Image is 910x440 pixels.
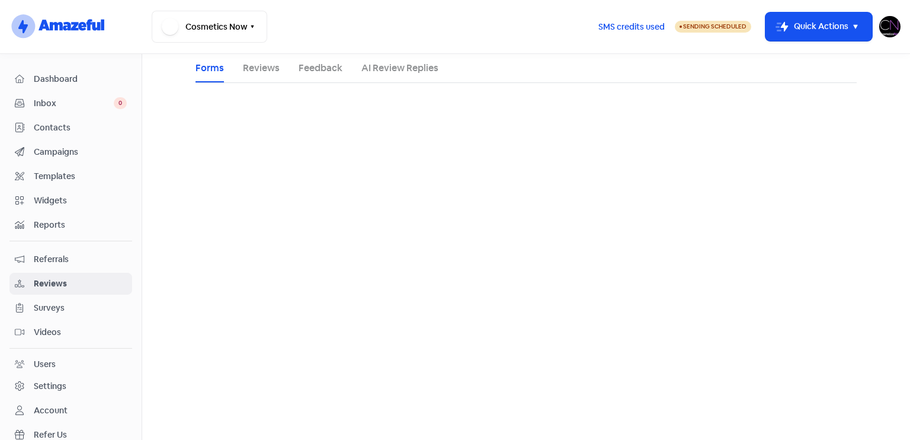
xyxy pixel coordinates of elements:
span: Templates [34,170,127,183]
span: Reviews [34,278,127,290]
div: Settings [34,380,66,393]
a: Account [9,400,132,422]
span: Videos [34,326,127,339]
a: Feedback [299,61,342,75]
a: Surveys [9,297,132,319]
span: Sending Scheduled [683,23,746,30]
a: Templates [9,165,132,187]
a: Sending Scheduled [675,20,751,34]
a: Forms [196,61,224,75]
span: SMS credits used [598,21,665,33]
span: Dashboard [34,73,127,85]
span: Reports [34,219,127,231]
button: Cosmetics Now [152,11,267,43]
span: Inbox [34,97,114,110]
a: Settings [9,375,132,397]
span: Surveys [34,302,127,314]
span: Widgets [34,195,127,207]
span: 0 [114,97,127,109]
a: Dashboard [9,68,132,90]
span: Referrals [34,253,127,266]
a: Inbox 0 [9,93,132,114]
div: Users [34,358,56,371]
button: Quick Actions [765,12,872,41]
a: SMS credits used [588,20,675,32]
span: Campaigns [34,146,127,158]
img: User [879,16,901,37]
a: AI Review Replies [361,61,438,75]
a: Videos [9,321,132,343]
span: Contacts [34,122,127,134]
a: Contacts [9,117,132,139]
a: Reports [9,214,132,236]
div: Account [34,404,68,417]
a: Campaigns [9,141,132,163]
a: Widgets [9,190,132,212]
a: Users [9,353,132,375]
a: Reviews [243,61,280,75]
a: Referrals [9,248,132,270]
a: Reviews [9,273,132,295]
